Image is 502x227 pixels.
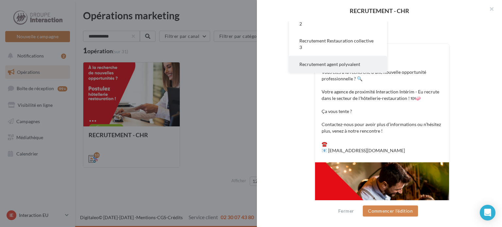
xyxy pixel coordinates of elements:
button: Recrutement Restauration collective 3 [289,32,387,56]
button: Commencer l'édition [363,205,418,217]
div: RECRUTEMENT - CHR [267,8,492,14]
button: Fermer [336,207,357,215]
p: Vous êtes à la recherche d’une nouvelle opportunité professionnelle ? 🔍 Votre agence de proximité... [322,69,443,154]
span: Recrutement Restauration collective 3 [299,38,374,50]
div: Open Intercom Messenger [480,205,495,220]
span: Recrutement agent polyvalent [299,61,360,67]
button: Recrutement agent polyvalent [289,56,387,73]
